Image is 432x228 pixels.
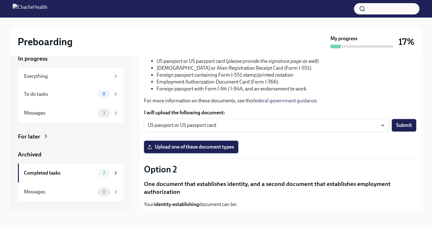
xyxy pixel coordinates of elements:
[144,119,389,132] div: US passport or US passport card
[18,164,124,182] a: Completed tasks2
[99,92,109,96] span: 8
[157,85,416,92] li: Foreign passport with Form I-94 / I-94A, and an endorsement to work
[396,122,412,128] span: Submit
[24,110,95,117] div: Messages
[144,164,416,175] p: Option 2
[144,141,238,153] label: Upload one of these document types
[157,72,416,79] li: Foreign passport containing Form I-551 stamp/printed notation
[99,111,109,115] span: 1
[157,58,416,65] li: US passport or US passport card ( )
[18,55,124,63] a: In progress
[24,91,95,98] div: To do tasks
[148,144,234,150] span: Upload one of these document types
[157,79,416,85] li: Employment Authorization Document Card (Form I-766)
[144,201,416,208] p: Your document can be:
[144,180,416,196] p: One document that establishes identity, and a second document that establishes employment authori...
[392,119,416,132] button: Submit
[228,58,317,64] em: please provide the signature page as well
[18,133,124,141] a: For later
[18,182,124,201] a: Messages0
[154,201,199,207] strong: identity-establishing
[24,188,95,195] div: Messages
[99,171,109,175] span: 2
[157,65,416,72] li: [DEMOGRAPHIC_DATA] or Alien Registration Receipt Card (Form I-551)
[18,35,73,48] h2: Preboarding
[144,97,416,104] p: For more information on these documents, see this .
[18,133,40,141] div: For later
[253,98,317,104] a: federal government guidance
[144,109,416,116] label: I will upload the following document:
[330,35,357,42] strong: My progress
[24,73,110,80] div: Everything
[18,85,124,104] a: To do tasks8
[18,104,124,122] a: Messages1
[13,4,47,14] img: CharlieHealth
[398,36,414,47] h3: 17%
[24,170,95,176] div: Completed tasks
[99,189,109,194] span: 0
[18,68,124,85] a: Everything
[18,150,124,159] a: Archived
